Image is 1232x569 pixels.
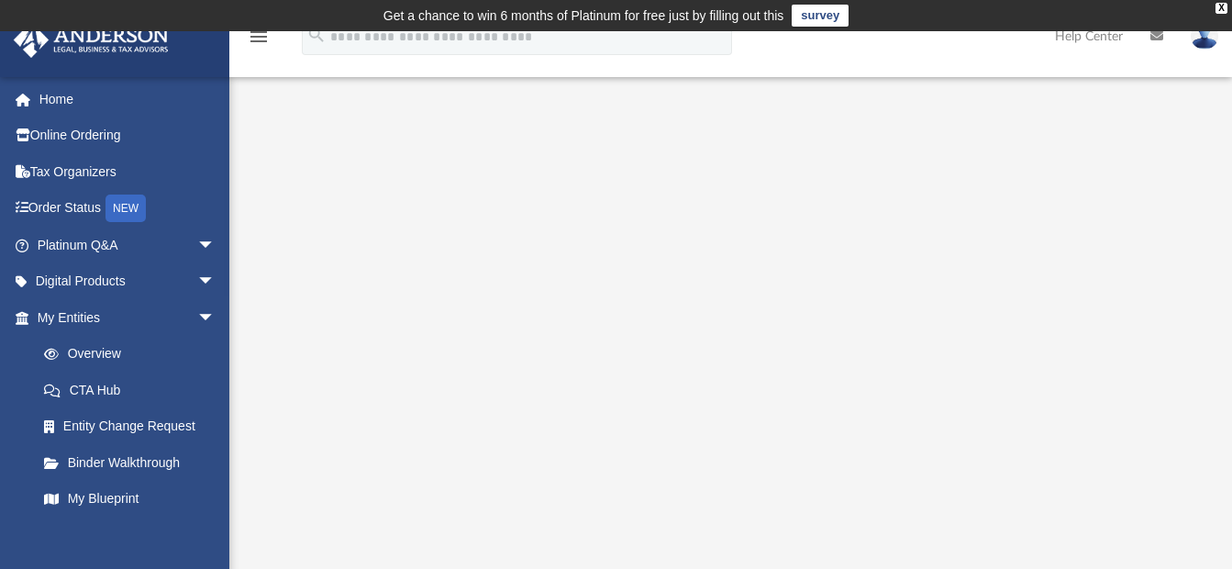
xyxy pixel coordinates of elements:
[197,299,234,337] span: arrow_drop_down
[13,190,243,228] a: Order StatusNEW
[105,195,146,222] div: NEW
[26,372,243,408] a: CTA Hub
[306,25,327,45] i: search
[26,336,243,373] a: Overview
[8,22,174,58] img: Anderson Advisors Platinum Portal
[13,81,243,117] a: Home
[248,26,270,48] i: menu
[13,299,243,336] a: My Entitiesarrow_drop_down
[26,408,243,445] a: Entity Change Request
[26,444,243,481] a: Binder Walkthrough
[13,153,243,190] a: Tax Organizers
[197,227,234,264] span: arrow_drop_down
[197,263,234,301] span: arrow_drop_down
[248,35,270,48] a: menu
[26,481,234,518] a: My Blueprint
[792,5,849,27] a: survey
[1191,23,1218,50] img: User Pic
[13,227,243,263] a: Platinum Q&Aarrow_drop_down
[1215,3,1227,14] div: close
[13,263,243,300] a: Digital Productsarrow_drop_down
[383,5,784,27] div: Get a chance to win 6 months of Platinum for free just by filling out this
[13,117,243,154] a: Online Ordering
